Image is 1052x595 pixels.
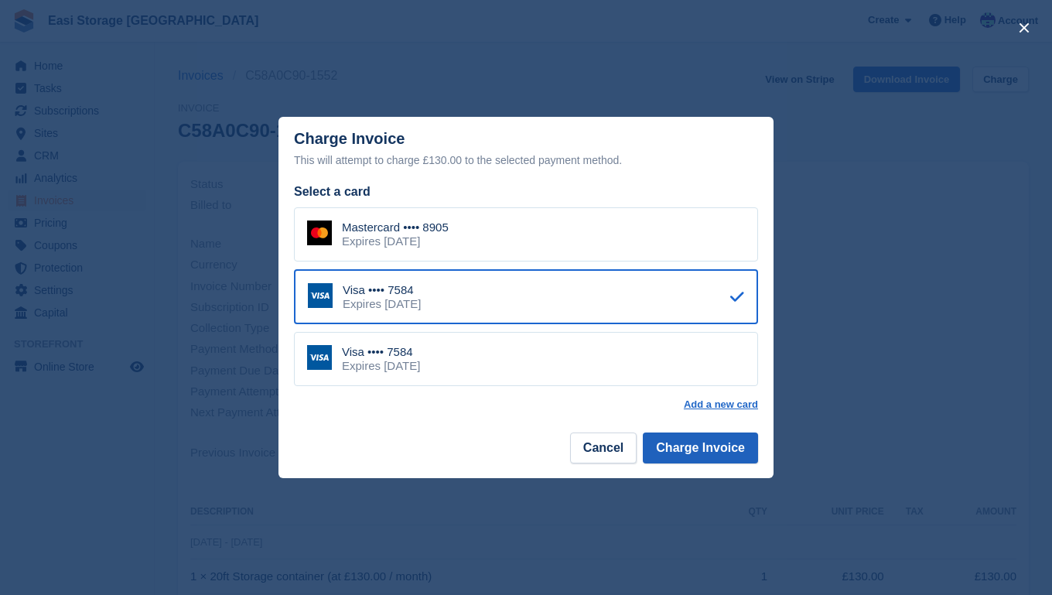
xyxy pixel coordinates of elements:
div: Select a card [294,183,758,201]
div: Expires [DATE] [342,359,420,373]
img: Visa Logo [307,345,332,370]
img: Visa Logo [308,283,333,308]
div: Charge Invoice [294,130,758,169]
div: This will attempt to charge £130.00 to the selected payment method. [294,151,758,169]
img: Mastercard Logo [307,221,332,245]
div: Visa •••• 7584 [342,345,420,359]
div: Visa •••• 7584 [343,283,421,297]
div: Expires [DATE] [342,234,449,248]
button: Charge Invoice [643,433,758,463]
a: Add a new card [684,398,758,411]
div: Expires [DATE] [343,297,421,311]
div: Mastercard •••• 8905 [342,221,449,234]
button: close [1012,15,1037,40]
button: Cancel [570,433,637,463]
